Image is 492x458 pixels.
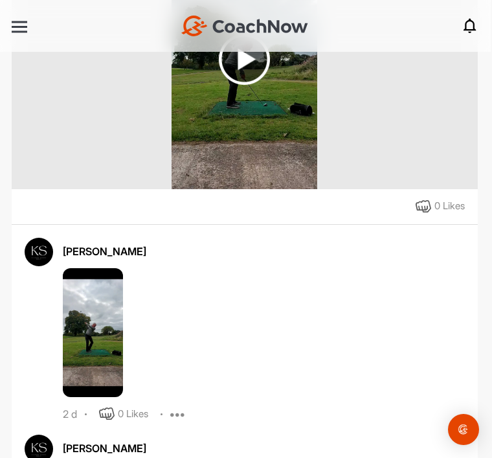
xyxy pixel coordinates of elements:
[63,244,465,259] div: [PERSON_NAME]
[181,16,308,36] img: CoachNow
[219,34,270,85] img: play
[63,441,465,456] div: [PERSON_NAME]
[25,238,53,266] img: avatar
[63,408,77,421] div: 2 d
[63,268,123,398] img: media
[118,407,148,422] div: 0 Likes
[434,199,465,214] div: 0 Likes
[448,414,479,445] div: Open Intercom Messenger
